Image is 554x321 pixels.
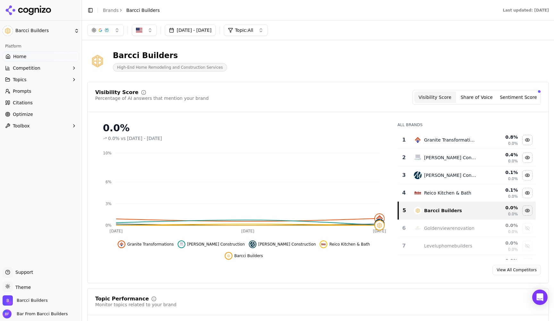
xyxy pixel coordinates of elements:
[13,269,33,275] span: Support
[136,27,142,33] img: US
[250,242,255,247] img: magleby construction
[508,141,518,146] span: 0.0%
[483,134,518,140] div: 0.8 %
[103,151,112,155] tspan: 10%
[113,50,227,61] div: Barcci Builders
[95,296,149,301] div: Topic Performance
[401,207,407,214] div: 5
[398,184,536,202] tr: 4reico kitchen & bathReico Kitchen & Bath0.1%0.0%Hide reico kitchen & bath data
[110,229,123,233] tspan: [DATE]
[522,223,533,233] button: Show goldenviewrenovation data
[3,295,48,306] button: Open organization switcher
[103,7,160,13] nav: breadcrumb
[126,7,160,13] span: Barcci Builders
[483,152,518,158] div: 0.4 %
[503,8,549,13] div: Last updated: [DATE]
[95,90,138,95] div: Visibility Score
[320,240,370,248] button: Hide reico kitchen & bath data
[105,202,112,206] tspan: 3%
[13,285,31,290] span: Theme
[121,135,162,142] span: vs [DATE] - [DATE]
[241,229,255,233] tspan: [DATE]
[225,252,263,260] button: Hide barcci builders data
[398,220,536,237] tr: 6goldenviewrenovationGoldenviewrenovation0.0%0.0%Show goldenviewrenovation data
[424,190,471,196] div: Reico Kitchen & Bath
[95,95,209,101] div: Percentage of AI answers that mention your brand
[424,137,477,143] div: Granite Transformations
[414,189,422,197] img: reico kitchen & bath
[401,154,407,161] div: 2
[522,188,533,198] button: Hide reico kitchen & bath data
[508,159,518,164] span: 0.0%
[14,311,68,317] span: Bar From Barcci Builders
[118,240,174,248] button: Hide granite transformations data
[13,111,33,117] span: Optimize
[119,242,124,247] img: granite transformations
[3,41,79,51] div: Platform
[414,242,422,250] img: leveluphomebuilders
[3,109,79,119] a: Optimize
[13,100,33,106] span: Citations
[424,154,477,161] div: [PERSON_NAME] Construction
[498,91,539,103] button: Sentiment Score
[321,242,326,247] img: reico kitchen & bath
[508,212,518,217] span: 0.0%
[424,243,473,249] div: Leveluphomebuilders
[103,122,385,134] div: 0.0%
[483,204,518,211] div: 0.0 %
[113,63,227,72] span: High-End Home Remodeling and Construction Services
[127,242,174,247] span: Granite Transformations
[3,309,12,318] img: Bar From Barcci Builders
[329,242,370,247] span: Reico Kitchen & Bath
[522,135,533,145] button: Hide granite transformations data
[3,295,13,306] img: Barcci Builders
[95,301,176,308] div: Monitor topics related to your brand
[398,149,536,167] tr: 2greenberg construction[PERSON_NAME] Construction0.4%0.0%Hide greenberg construction data
[179,242,184,247] img: greenberg construction
[13,65,40,71] span: Competition
[235,27,253,33] span: Topic: All
[508,194,518,199] span: 0.0%
[522,152,533,163] button: Hide greenberg construction data
[3,63,79,73] button: Competition
[401,189,407,197] div: 4
[3,309,68,318] button: Open user button
[456,91,498,103] button: Share of Voice
[398,202,536,220] tr: 5barcci builders Barcci Builders0.0%0.0%Hide barcci builders data
[483,222,518,229] div: 0.0 %
[375,221,384,230] img: barcci builders
[258,242,316,247] span: [PERSON_NAME] Construction
[17,298,48,303] span: Barcci Builders
[13,123,30,129] span: Toolbox
[424,207,462,214] div: Barcci Builders
[508,229,518,234] span: 0.0%
[373,229,386,233] tspan: [DATE]
[13,88,31,94] span: Prompts
[401,224,407,232] div: 6
[424,172,477,178] div: [PERSON_NAME] Construction
[508,247,518,252] span: 0.0%
[178,240,245,248] button: Hide greenberg construction data
[522,170,533,180] button: Hide magleby construction data
[375,214,384,223] img: granite transformations
[3,74,79,85] button: Topics
[3,26,13,36] img: Barcci Builders
[103,8,119,13] a: Brands
[414,136,422,144] img: granite transformations
[187,242,245,247] span: [PERSON_NAME] Construction
[105,223,112,228] tspan: 0%
[3,98,79,108] a: Citations
[532,290,548,305] div: Open Intercom Messenger
[483,187,518,193] div: 0.1 %
[234,253,263,258] span: Barcci Builders
[483,169,518,176] div: 0.1 %
[249,240,316,248] button: Hide magleby construction data
[414,154,422,161] img: greenberg construction
[87,51,108,71] img: Barcci Builders
[13,53,26,60] span: Home
[414,224,422,232] img: goldenviewrenovation
[398,122,536,127] div: All Brands
[401,171,407,179] div: 3
[522,205,533,216] button: Hide barcci builders data
[15,28,71,34] span: Barcci Builders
